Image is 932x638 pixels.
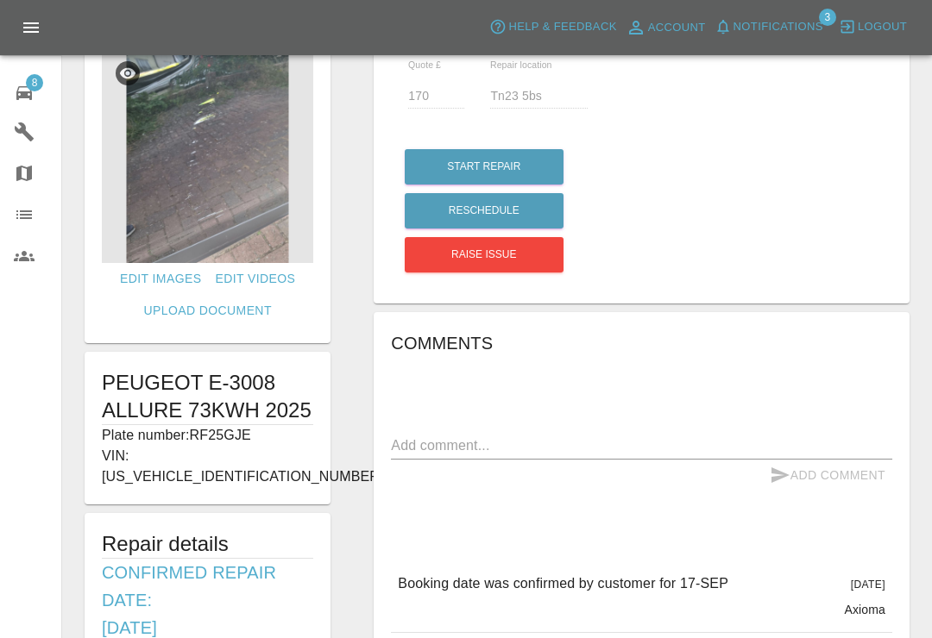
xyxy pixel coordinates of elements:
p: Plate number: RF25GJE [102,425,313,446]
p: Booking date was confirmed by customer for 17-SEP [398,573,728,594]
a: Upload Document [136,295,278,327]
a: Edit Images [113,263,208,295]
h1: PEUGEOT E-3008 ALLURE 73KWH 2025 [102,369,313,424]
button: Start Repair [405,149,564,185]
span: Notifications [734,17,823,37]
span: 3 [819,9,836,26]
span: Quote £ [408,59,441,70]
span: Repair location [490,59,552,70]
img: 878eb97f-2e99-4e6f-b6a2-b4d93dcf98d6 [102,47,313,263]
button: Open drawer [10,7,52,48]
button: Logout [834,14,911,41]
button: Notifications [710,14,828,41]
a: Edit Videos [208,263,302,295]
button: Reschedule [405,193,564,228]
span: 8 [26,74,43,91]
a: Account [621,14,710,41]
button: Help & Feedback [485,14,620,41]
h5: Repair details [102,530,313,558]
span: Account [648,18,706,38]
span: [DATE] [851,579,885,591]
span: Help & Feedback [508,17,616,37]
button: Raise issue [405,237,564,272]
p: Axioma [844,601,885,618]
p: VIN: [US_VEHICLE_IDENTIFICATION_NUMBER] [102,446,313,487]
h6: Comments [391,329,892,357]
span: Logout [858,17,907,37]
